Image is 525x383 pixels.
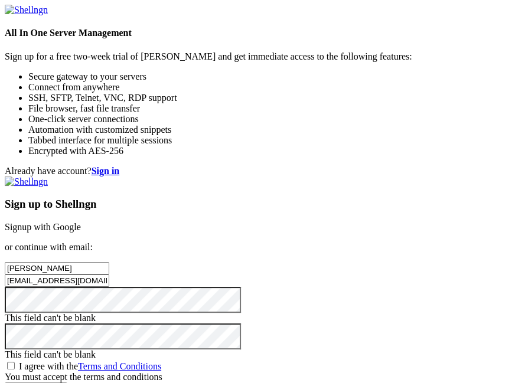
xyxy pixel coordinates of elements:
li: Secure gateway to your servers [28,71,520,82]
li: Automation with customized snippets [28,125,520,135]
h4: All In One Server Management [5,28,520,38]
div: You must accept the terms and conditions [5,372,520,382]
li: Connect from anywhere [28,82,520,93]
div: This field can't be blank [5,313,520,323]
img: Shellngn [5,5,48,15]
input: I agree with theTerms and Conditions [7,362,15,369]
a: Signup with Google [5,222,81,232]
input: Full name [5,262,109,274]
p: or continue with email: [5,242,520,253]
span: I agree with the [19,361,161,371]
a: Sign in [92,166,120,176]
input: Email address [5,274,109,287]
li: One-click server connections [28,114,520,125]
li: Tabbed interface for multiple sessions [28,135,520,146]
img: Shellngn [5,176,48,187]
div: Already have account? [5,166,520,176]
div: This field can't be blank [5,349,520,360]
a: Terms and Conditions [78,361,161,371]
li: SSH, SFTP, Telnet, VNC, RDP support [28,93,520,103]
h3: Sign up to Shellngn [5,198,520,211]
li: File browser, fast file transfer [28,103,520,114]
p: Sign up for a free two-week trial of [PERSON_NAME] and get immediate access to the following feat... [5,51,520,62]
li: Encrypted with AES-256 [28,146,520,156]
